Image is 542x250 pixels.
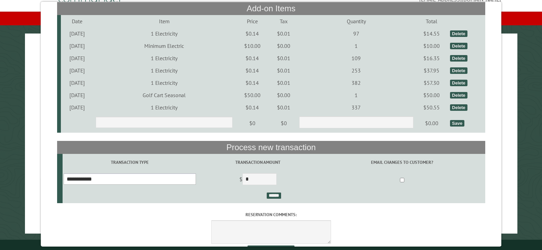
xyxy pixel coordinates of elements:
td: Golf Cart Seasonal [93,89,235,101]
td: Date [61,15,93,27]
td: Tax [269,15,298,27]
td: $0.01 [269,52,298,64]
td: Quantity [298,15,414,27]
td: 337 [298,101,414,114]
div: Delete [450,92,467,98]
td: $0.14 [235,77,269,89]
td: $0.01 [269,101,298,114]
td: 1 Electricity [93,64,235,77]
td: [DATE] [61,89,93,101]
td: [DATE] [61,64,93,77]
td: $0.14 [235,52,269,64]
div: Delete [450,55,467,62]
td: Price [235,15,269,27]
td: $57.30 [414,77,449,89]
td: $0.01 [269,64,298,77]
td: [DATE] [61,27,93,40]
td: Total [414,15,449,27]
td: [DATE] [61,52,93,64]
td: $10.00 [235,40,269,52]
small: © Campground Commander LLC. All rights reserved. [233,242,310,247]
td: 1 Electricity [93,77,235,89]
td: 1 Electricity [93,101,235,114]
td: 1 [298,40,414,52]
div: Delete [450,80,467,86]
td: $10.00 [414,40,449,52]
td: $14.55 [414,27,449,40]
td: $50.55 [414,101,449,114]
td: 1 Electricity [93,52,235,64]
td: [DATE] [61,101,93,114]
td: [DATE] [61,40,93,52]
td: $0 [235,114,269,133]
td: Minimum Electric [93,40,235,52]
th: Add-on Items [57,2,485,15]
td: $0.14 [235,101,269,114]
label: Reservation comments: [57,211,485,218]
td: 382 [298,77,414,89]
td: 1 Electricity [93,27,235,40]
td: Item [93,15,235,27]
td: 253 [298,64,414,77]
label: Email changes to customer? [320,159,484,166]
label: Transaction Type [64,159,196,166]
th: Process new transaction [57,141,485,154]
td: $50.00 [235,89,269,101]
div: Delete [450,67,467,74]
td: $ [197,170,319,189]
td: $0.00 [269,89,298,101]
td: $37.95 [414,64,449,77]
div: Save [450,120,464,127]
div: Delete [450,43,467,49]
td: 109 [298,52,414,64]
td: $16.35 [414,52,449,64]
td: 1 [298,89,414,101]
td: $0.00 [414,114,449,133]
td: $0.14 [235,27,269,40]
td: $50.00 [414,89,449,101]
td: $0.00 [269,40,298,52]
td: $0.14 [235,64,269,77]
div: Delete [450,104,467,111]
td: $0.01 [269,27,298,40]
div: Delete [450,30,467,37]
label: Transaction Amount [198,159,318,166]
td: $0.01 [269,77,298,89]
td: $0 [269,114,298,133]
td: 97 [298,27,414,40]
td: [DATE] [61,77,93,89]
